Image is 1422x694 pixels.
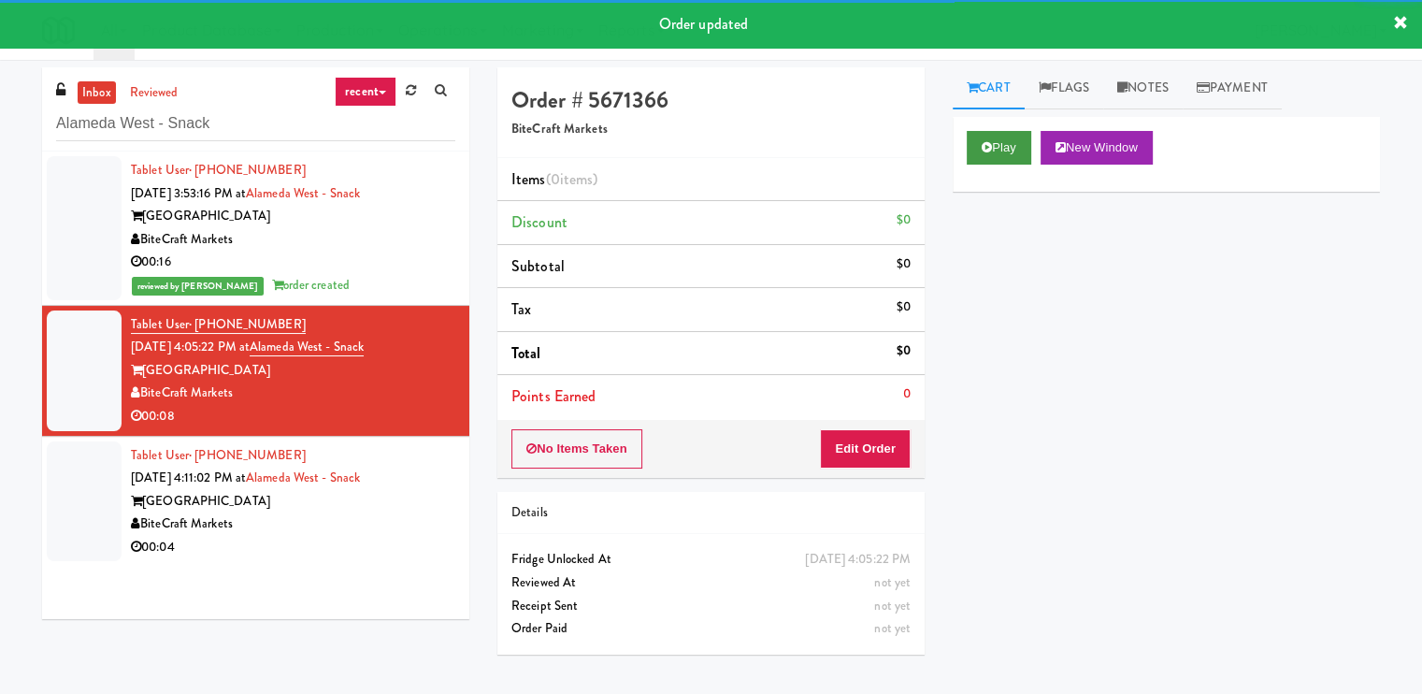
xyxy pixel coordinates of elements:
[131,359,455,383] div: [GEOGRAPHIC_DATA]
[511,298,531,320] span: Tax
[511,88,911,112] h4: Order # 5671366
[250,338,364,356] a: Alameda West - Snack
[511,255,565,277] span: Subtotal
[1025,67,1104,109] a: Flags
[805,548,911,571] div: [DATE] 4:05:22 PM
[511,385,596,407] span: Points Earned
[125,81,183,105] a: reviewed
[967,131,1031,165] button: Play
[903,383,911,406] div: 0
[131,490,455,513] div: [GEOGRAPHIC_DATA]
[131,184,246,202] span: [DATE] 3:53:16 PM at
[897,253,911,276] div: $0
[131,205,455,228] div: [GEOGRAPHIC_DATA]
[42,306,469,437] li: Tablet User· [PHONE_NUMBER][DATE] 4:05:22 PM atAlameda West - Snack[GEOGRAPHIC_DATA]BiteCraft Mar...
[511,617,911,641] div: Order Paid
[131,228,455,252] div: BiteCraft Markets
[131,469,246,486] span: [DATE] 4:11:02 PM at
[897,296,911,319] div: $0
[42,152,469,306] li: Tablet User· [PHONE_NUMBER][DATE] 3:53:16 PM atAlameda West - Snack[GEOGRAPHIC_DATA]BiteCraft Mar...
[511,429,642,469] button: No Items Taken
[511,123,911,137] h5: BiteCraft Markets
[131,315,306,334] a: Tablet User· [PHONE_NUMBER]
[953,67,1025,109] a: Cart
[189,446,306,464] span: · [PHONE_NUMBER]
[659,13,748,35] span: Order updated
[131,251,455,274] div: 00:16
[511,548,911,571] div: Fridge Unlocked At
[42,437,469,567] li: Tablet User· [PHONE_NUMBER][DATE] 4:11:02 PM atAlameda West - Snack[GEOGRAPHIC_DATA]BiteCraft Mar...
[189,161,306,179] span: · [PHONE_NUMBER]
[560,168,594,190] ng-pluralize: items
[897,340,911,363] div: $0
[246,469,360,486] a: Alameda West - Snack
[131,536,455,559] div: 00:04
[1183,67,1282,109] a: Payment
[1103,67,1183,109] a: Notes
[131,161,306,179] a: Tablet User· [PHONE_NUMBER]
[511,168,597,190] span: Items
[131,382,455,405] div: BiteCraft Markets
[511,211,567,233] span: Discount
[1041,131,1153,165] button: New Window
[131,405,455,428] div: 00:08
[272,276,350,294] span: order created
[511,595,911,618] div: Receipt Sent
[78,81,116,105] a: inbox
[897,209,911,232] div: $0
[335,77,396,107] a: recent
[511,342,541,364] span: Total
[511,571,911,595] div: Reviewed At
[189,315,306,333] span: · [PHONE_NUMBER]
[131,513,455,536] div: BiteCraft Markets
[874,573,911,591] span: not yet
[131,446,306,464] a: Tablet User· [PHONE_NUMBER]
[246,184,360,202] a: Alameda West - Snack
[56,107,455,141] input: Search vision orders
[820,429,911,469] button: Edit Order
[511,501,911,525] div: Details
[131,338,250,355] span: [DATE] 4:05:22 PM at
[874,619,911,637] span: not yet
[132,277,264,296] span: reviewed by [PERSON_NAME]
[546,168,598,190] span: (0 )
[874,597,911,614] span: not yet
